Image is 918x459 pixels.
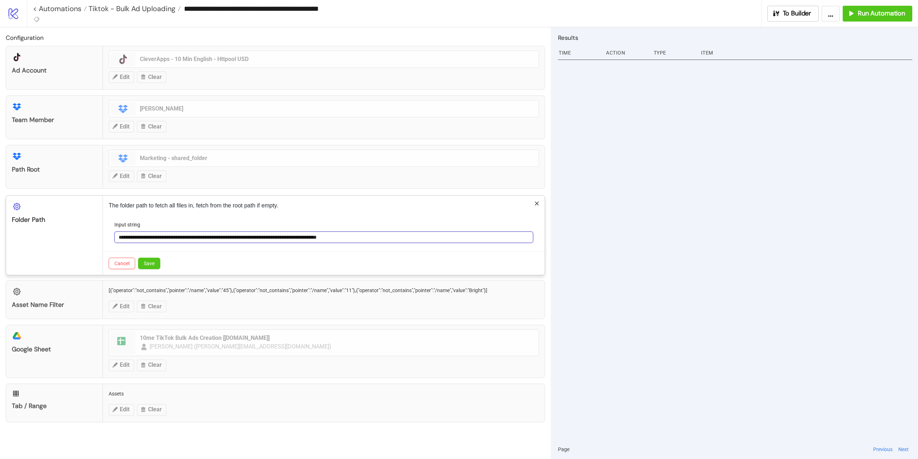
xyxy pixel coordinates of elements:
[114,221,145,229] label: Input string
[558,46,600,60] div: Time
[605,46,648,60] div: Action
[822,6,840,22] button: ...
[138,258,160,269] button: Save
[783,9,811,18] span: To Builder
[87,5,181,12] a: Tiktok - Bulk Ad Uploading
[700,46,912,60] div: Item
[871,445,895,453] button: Previous
[653,46,695,60] div: Type
[558,33,912,42] h2: Results
[558,445,569,453] span: Page
[144,261,155,266] span: Save
[114,261,129,266] span: Cancel
[12,216,97,224] div: Folder Path
[843,6,912,22] button: Run Automation
[6,33,545,42] h2: Configuration
[33,5,87,12] a: < Automations
[109,258,135,269] button: Cancel
[109,201,539,210] p: The folder path to fetch all files in, fetch from the root path if empty.
[767,6,819,22] button: To Builder
[534,201,539,206] span: close
[896,445,911,453] button: Next
[858,9,905,18] span: Run Automation
[114,231,533,243] input: Input string
[87,4,175,13] span: Tiktok - Bulk Ad Uploading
